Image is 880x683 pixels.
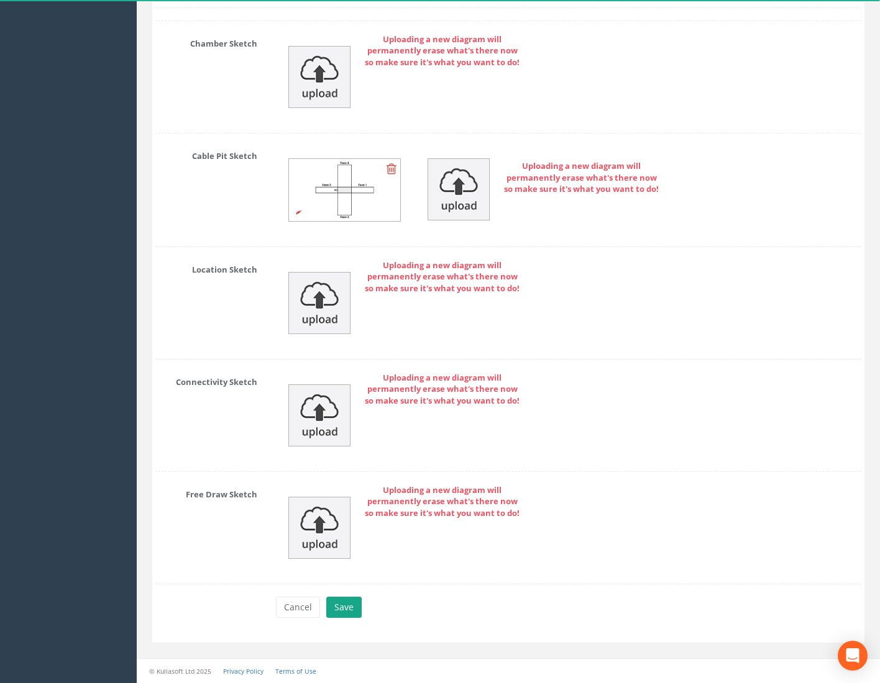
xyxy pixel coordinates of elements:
[504,160,659,194] strong: Uploading a new diagram will permanently erase what's there now so make sure it's what you want t...
[288,497,351,559] img: upload_icon.png
[146,146,267,162] label: Cable Pit Sketch
[288,272,351,334] img: upload_icon.png
[428,158,490,220] img: upload_icon.png
[365,34,520,68] strong: Uploading a new diagram will permanently erase what's there now so make sure it's what you want t...
[365,484,520,518] strong: Uploading a new diagram will permanently erase what's there now so make sure it's what you want t...
[288,384,351,446] img: upload_icon.png
[149,667,211,676] small: © Kullasoft Ltd 2025
[146,260,267,276] label: Location Sketch
[146,484,267,500] label: Free Draw Sketch
[326,597,362,618] button: Save
[365,260,520,294] strong: Uploading a new diagram will permanently erase what's there now so make sure it's what you want t...
[289,159,400,221] img: ea237e5f-d857-c525-4d5e-f6f0bc686a26_ea237e5f-d857-c525-4d5e-f6f0bc686a26_renderedCablePitSketch.jpg
[146,372,267,388] label: Connectivity Sketch
[276,597,320,618] button: Cancel
[146,34,267,50] label: Chamber Sketch
[223,667,264,676] a: Privacy Policy
[275,667,316,676] a: Terms of Use
[365,372,520,406] strong: Uploading a new diagram will permanently erase what's there now so make sure it's what you want t...
[288,46,351,108] img: upload_icon.png
[838,641,868,671] div: Open Intercom Messenger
